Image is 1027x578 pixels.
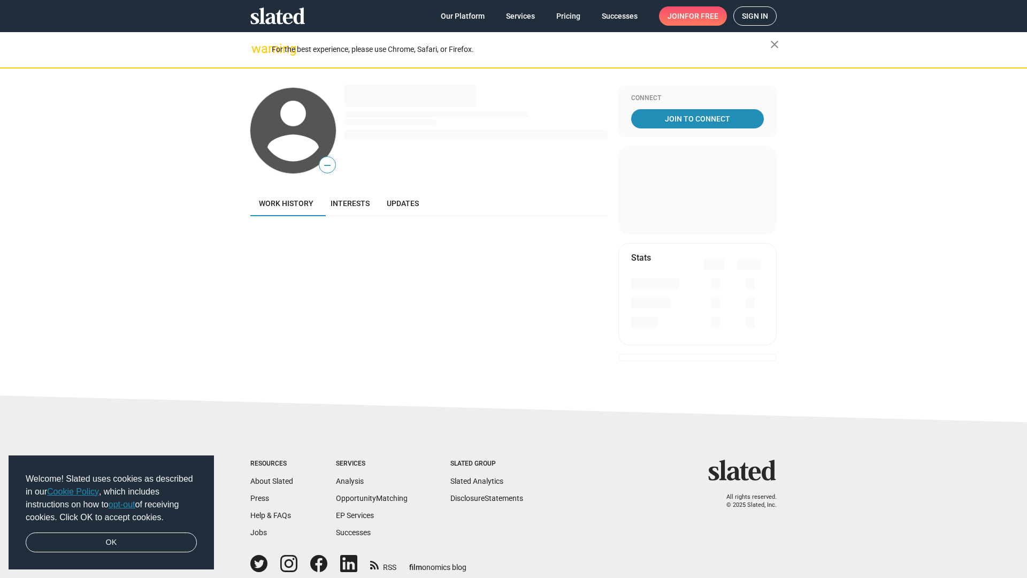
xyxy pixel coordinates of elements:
[322,191,378,216] a: Interests
[450,494,523,503] a: DisclosureStatements
[272,42,770,57] div: For the best experience, please use Chrome, Safari, or Firefox.
[378,191,427,216] a: Updates
[336,460,408,468] div: Services
[250,460,293,468] div: Resources
[336,528,371,537] a: Successes
[370,556,396,573] a: RSS
[497,6,543,26] a: Services
[319,158,335,172] span: —
[250,494,269,503] a: Press
[631,252,651,263] mat-card-title: Stats
[441,6,485,26] span: Our Platform
[250,477,293,485] a: About Slated
[556,6,580,26] span: Pricing
[685,6,718,26] span: for free
[336,511,374,520] a: EP Services
[47,487,99,496] a: Cookie Policy
[409,563,422,572] span: film
[506,6,535,26] span: Services
[450,477,503,485] a: Slated Analytics
[659,6,727,26] a: Joinfor free
[432,6,493,26] a: Our Platform
[336,477,364,485] a: Analysis
[733,6,777,26] a: Sign in
[548,6,589,26] a: Pricing
[768,38,781,51] mat-icon: close
[250,511,291,520] a: Help & FAQs
[250,528,267,537] a: Jobs
[336,494,408,503] a: OpportunityMatching
[742,7,768,25] span: Sign in
[633,109,762,128] span: Join To Connect
[668,6,718,26] span: Join
[109,500,135,509] a: opt-out
[593,6,646,26] a: Successes
[9,455,214,570] div: cookieconsent
[251,42,264,55] mat-icon: warning
[331,199,370,208] span: Interests
[631,94,764,103] div: Connect
[26,533,197,553] a: dismiss cookie message
[715,493,777,509] p: All rights reserved. © 2025 Slated, Inc.
[259,199,313,208] span: Work history
[450,460,523,468] div: Slated Group
[602,6,638,26] span: Successes
[26,473,197,524] span: Welcome! Slated uses cookies as described in our , which includes instructions on how to of recei...
[387,199,419,208] span: Updates
[409,554,466,573] a: filmonomics blog
[250,191,322,216] a: Work history
[631,109,764,128] a: Join To Connect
